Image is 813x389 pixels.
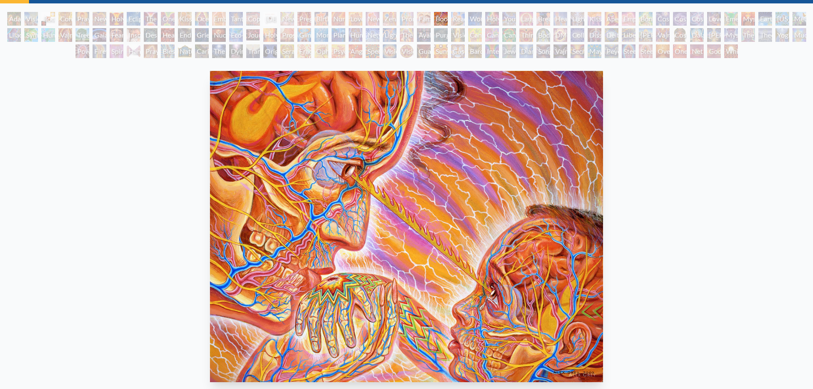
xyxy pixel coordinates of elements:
[571,12,584,26] div: Lightweaver
[297,12,311,26] div: Pregnancy
[485,28,499,42] div: Cannabis Sutra
[366,12,379,26] div: New Family
[349,12,362,26] div: Love Circuit
[793,28,806,42] div: Mudra
[758,12,772,26] div: Earth Energies
[332,12,345,26] div: Nursing
[502,44,516,58] div: Jewel Being
[605,28,618,42] div: Deities & Demons Drinking from the Milky Pool
[24,28,38,42] div: Symbiosis: Gall Wasp & Oak Tree
[485,44,499,58] div: Interbeing
[724,12,738,26] div: Emerald Grail
[93,12,106,26] div: New Man New Woman
[502,12,516,26] div: Young & Old
[622,28,635,42] div: Liberation Through Seeing
[76,44,89,58] div: Power to the Peaceful
[434,28,448,42] div: Purging
[793,12,806,26] div: Metamorphosis
[588,12,601,26] div: Kiss of the [MEDICAL_DATA]
[195,12,209,26] div: Ocean of Love Bliss
[24,12,38,26] div: Visionary Origin of Language
[76,12,89,26] div: Praying
[451,28,465,42] div: Vision Tree
[76,28,89,42] div: Tree & Person
[349,44,362,58] div: Angel Skin
[144,28,157,42] div: Despair
[622,12,635,26] div: Empowerment
[366,44,379,58] div: Spectral Lotus
[195,28,209,42] div: Grieving
[332,44,345,58] div: Psychomicrograph of a Fractal Paisley Cherub Feather Tip
[383,44,396,58] div: Vision Crystal
[229,44,243,58] div: Dying
[229,28,243,42] div: Eco-Atlas
[144,44,157,58] div: Praying Hands
[707,12,721,26] div: Love is a Cosmic Force
[297,44,311,58] div: Fractal Eyes
[656,12,670,26] div: Cosmic Creativity
[690,12,704,26] div: Cosmic Lovers
[297,28,311,42] div: Glimpsing the Empyrean
[468,44,482,58] div: Bardo Being
[656,28,670,42] div: Vajra Guru
[673,28,687,42] div: Cosmic [DEMOGRAPHIC_DATA]
[571,44,584,58] div: Secret Writing Being
[639,44,653,58] div: Steeplehead 2
[622,44,635,58] div: Steeplehead 1
[127,28,140,42] div: Insomnia
[332,28,345,42] div: Planetary Prayers
[246,28,260,42] div: Journey of the Wounded Healer
[229,12,243,26] div: Tantra
[724,44,738,58] div: White Light
[417,28,431,42] div: Ayahuasca Visitation
[41,28,55,42] div: Humming Bird
[263,28,277,42] div: Holy Fire
[485,12,499,26] div: Holy Family
[41,12,55,26] div: Body, Mind, Spirit
[315,44,328,58] div: Ophanic Eyelash
[212,12,226,26] div: Embracing
[758,28,772,42] div: Theologue
[178,44,192,58] div: Nature of Mind
[639,28,653,42] div: [PERSON_NAME]
[707,28,721,42] div: [PERSON_NAME]
[210,71,603,382] img: Boo-Boo-2002-Alex-Grey-watermarked.jpg
[246,12,260,26] div: Copulating
[588,44,601,58] div: Mayan Being
[656,44,670,58] div: Oversoul
[400,12,414,26] div: Promise
[554,12,567,26] div: Healing
[110,44,123,58] div: Spirit Animates the Flesh
[451,44,465,58] div: Cosmic Elf
[417,44,431,58] div: Guardian of Infinite Vision
[58,12,72,26] div: Contemplation
[400,44,414,58] div: Vision Crystal Tondo
[127,12,140,26] div: Eclipse
[690,28,704,42] div: Dalai Lama
[588,28,601,42] div: Dissectional Art for Tool's Lateralus CD
[502,28,516,42] div: Cannabacchus
[536,28,550,42] div: Body/Mind as a Vibratory Field of Energy
[519,28,533,42] div: Third Eye Tears of Joy
[315,28,328,42] div: Monochord
[519,12,533,26] div: Laughing Man
[741,28,755,42] div: The Seer
[7,12,21,26] div: Adam & Eve
[724,28,738,42] div: Mystic Eye
[536,12,550,26] div: Breathing
[400,28,414,42] div: The Shulgins and their Alchemical Angels
[434,12,448,26] div: Boo-boo
[280,28,294,42] div: Prostration
[383,28,396,42] div: Lightworker
[110,28,123,42] div: Fear
[212,44,226,58] div: The Soul Finds It's Way
[571,28,584,42] div: Collective Vision
[741,12,755,26] div: Mysteriosa 2
[161,28,175,42] div: Headache
[451,12,465,26] div: Reading
[775,28,789,42] div: Yogi & the Möbius Sphere
[349,28,362,42] div: Human Geometry
[280,44,294,58] div: Seraphic Transport Docking on the Third Eye
[383,12,396,26] div: Zena Lotus
[690,44,704,58] div: Net of Being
